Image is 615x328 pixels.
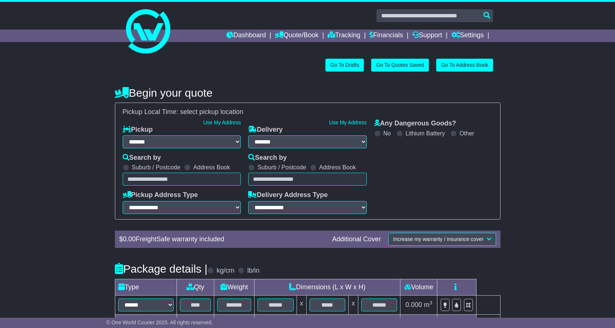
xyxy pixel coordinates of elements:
[248,154,287,162] label: Search by
[177,279,214,295] td: Qty
[214,279,254,295] td: Weight
[123,235,136,243] span: 0.00
[248,191,328,199] label: Delivery Address Type
[328,235,385,244] div: Additional Cover
[193,164,230,171] label: Address Book
[349,295,358,314] td: x
[329,120,367,125] a: Use My Address
[123,154,161,162] label: Search by
[247,267,259,275] label: lb/in
[203,120,241,125] a: Use My Address
[369,30,403,42] a: Financials
[319,164,356,171] label: Address Book
[216,267,234,275] label: kg/cm
[132,164,181,171] label: Suburb / Postcode
[115,87,500,99] h4: Begin your quote
[325,59,364,72] a: Go To Drafts
[297,295,306,314] td: x
[106,320,213,325] span: © One World Courier 2025. All rights reserved.
[406,301,422,308] span: 0.000
[254,279,400,295] td: Dimensions (L x W x H)
[119,108,496,116] div: Pickup Local Time:
[412,30,442,42] a: Support
[115,263,208,275] h4: Package details |
[257,164,306,171] label: Suburb / Postcode
[116,235,329,244] div: $ FreightSafe warranty included
[180,108,243,115] span: select pickup location
[374,120,456,128] label: Any Dangerous Goods?
[383,130,391,137] label: No
[424,301,433,308] span: m
[275,30,318,42] a: Quote/Book
[430,300,433,305] sup: 3
[388,233,496,246] button: Increase my warranty / insurance cover
[115,279,177,295] td: Type
[436,59,493,72] a: Go To Address Book
[393,236,483,242] span: Increase my warranty / insurance cover
[123,126,153,134] label: Pickup
[226,30,266,42] a: Dashboard
[123,191,198,199] label: Pickup Address Type
[371,59,429,72] a: Go To Quotes Saved
[406,130,445,137] label: Lithium Battery
[328,30,360,42] a: Tracking
[459,130,474,137] label: Other
[400,279,437,295] td: Volume
[451,30,484,42] a: Settings
[248,126,283,134] label: Delivery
